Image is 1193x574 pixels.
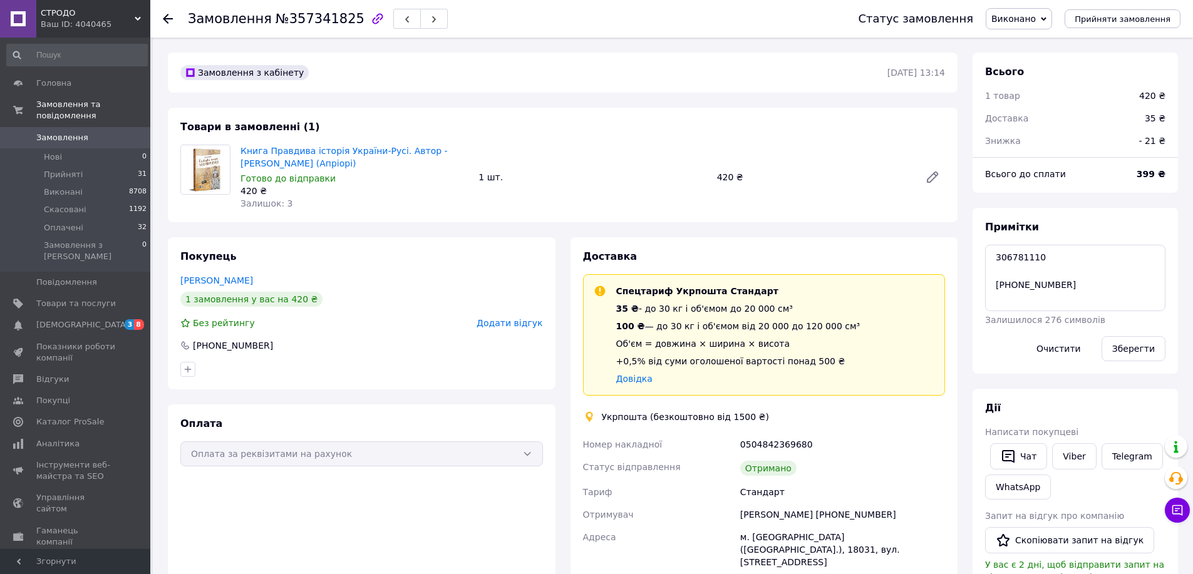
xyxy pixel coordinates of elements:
span: Прийняти замовлення [1075,14,1170,24]
button: Очистити [1026,336,1092,361]
a: Книга Правдива історія України-Русі. Автор - [PERSON_NAME] (Апріорі) [240,146,448,168]
span: Товари в замовленні (1) [180,121,320,133]
div: 420 ₴ [712,168,915,186]
span: Оплачені [44,222,83,233]
div: [PERSON_NAME] [PHONE_NUMBER] [738,503,948,526]
div: м. [GEOGRAPHIC_DATA] ([GEOGRAPHIC_DATA].), 18031, вул. [STREET_ADDRESS] [738,526,948,573]
span: Знижка [985,136,1021,146]
span: Відгуки [36,374,69,385]
span: Залишилося 276 символів [985,315,1105,325]
span: 1192 [129,204,147,215]
input: Пошук [6,44,148,66]
span: Виконано [991,14,1036,24]
span: Всього до сплати [985,169,1066,179]
span: 1 товар [985,91,1020,101]
div: 0504842369680 [738,433,948,456]
span: Каталог ProSale [36,416,104,428]
span: Оплата [180,418,222,429]
div: - 21 ₴ [1131,127,1173,155]
span: Запит на відгук про компанію [985,511,1124,521]
span: Номер накладної [583,439,663,449]
div: [PHONE_NUMBER] [192,339,274,352]
span: Головна [36,78,71,89]
div: - до 30 кг і об'ємом до 20 000 см³ [616,302,860,315]
span: Показники роботи компанії [36,341,116,364]
span: Замовлення та повідомлення [36,99,150,121]
button: Чат [990,443,1047,469]
span: Дії [985,402,1001,414]
span: Управління сайтом [36,492,116,515]
span: Статус відправлення [583,462,681,472]
div: Укрпошта (безкоштовно від 1500 ₴) [599,411,772,423]
span: 8 [134,319,144,330]
span: Прийняті [44,169,83,180]
span: Замовлення [188,11,272,26]
span: Доставка [985,113,1028,123]
div: Повернутися назад [163,13,173,25]
span: Виконані [44,187,83,198]
span: Отримувач [583,510,634,520]
div: Статус замовлення [858,13,973,25]
b: 399 ₴ [1137,169,1165,179]
span: Без рейтингу [193,318,255,328]
span: Додати відгук [477,318,542,328]
span: Скасовані [44,204,86,215]
span: Замовлення з [PERSON_NAME] [44,240,142,262]
span: Готово до відправки [240,173,336,183]
span: Повідомлення [36,277,97,288]
span: [DEMOGRAPHIC_DATA] [36,319,129,331]
a: Довідка [616,374,653,384]
span: Покупець [180,250,237,262]
span: 32 [138,222,147,233]
span: Спецтариф Укрпошта Стандарт [616,286,778,296]
span: Гаманець компанії [36,525,116,548]
textarea: 306781110 [PHONE_NUMBER] [985,245,1165,311]
button: Зберегти [1102,336,1165,361]
span: 31 [138,169,147,180]
span: Покупці [36,395,70,406]
time: [DATE] 13:14 [887,68,945,78]
button: Чат з покупцем [1165,498,1190,523]
button: Скопіювати запит на відгук [985,527,1154,553]
span: Замовлення [36,132,88,143]
div: 420 ₴ [240,185,468,197]
span: Адреса [583,532,616,542]
div: Отримано [740,461,797,476]
div: Об'єм = довжина × ширина × висота [616,337,860,350]
div: — до 30 кг і об'ємом від 20 000 до 120 000 см³ [616,320,860,332]
a: Редагувати [920,165,945,190]
a: [PERSON_NAME] [180,275,253,285]
span: Примітки [985,221,1039,233]
img: Книга Правдива історія України-Русі. Автор - Святослав Семенюк (Апріорі) [181,145,230,194]
span: 3 [125,319,135,330]
a: Viber [1052,443,1096,469]
span: 100 ₴ [616,321,645,331]
div: +0,5% від суми оголошеної вартості понад 500 ₴ [616,355,860,367]
span: Інструменти веб-майстра та SEO [36,459,116,482]
span: №357341825 [276,11,364,26]
span: Товари та послуги [36,298,116,309]
div: Замовлення з кабінету [180,65,309,80]
a: Telegram [1102,443,1163,469]
div: Стандарт [738,481,948,503]
div: 1 замовлення у вас на 420 ₴ [180,292,323,307]
div: 420 ₴ [1139,90,1165,102]
span: 35 ₴ [616,304,639,314]
span: 8708 [129,187,147,198]
span: Тариф [583,487,612,497]
span: Доставка [583,250,638,262]
span: Нові [44,151,62,163]
span: СТРОДО [41,8,135,19]
a: WhatsApp [985,474,1051,500]
div: Ваш ID: 4040465 [41,19,150,30]
span: 0 [142,240,147,262]
span: Написати покупцеві [985,427,1078,437]
div: 1 шт. [473,168,711,186]
span: Всього [985,66,1024,78]
button: Прийняти замовлення [1065,9,1180,28]
span: Залишок: 3 [240,198,293,208]
div: 35 ₴ [1137,105,1173,132]
span: 0 [142,151,147,163]
span: Аналітика [36,438,80,449]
